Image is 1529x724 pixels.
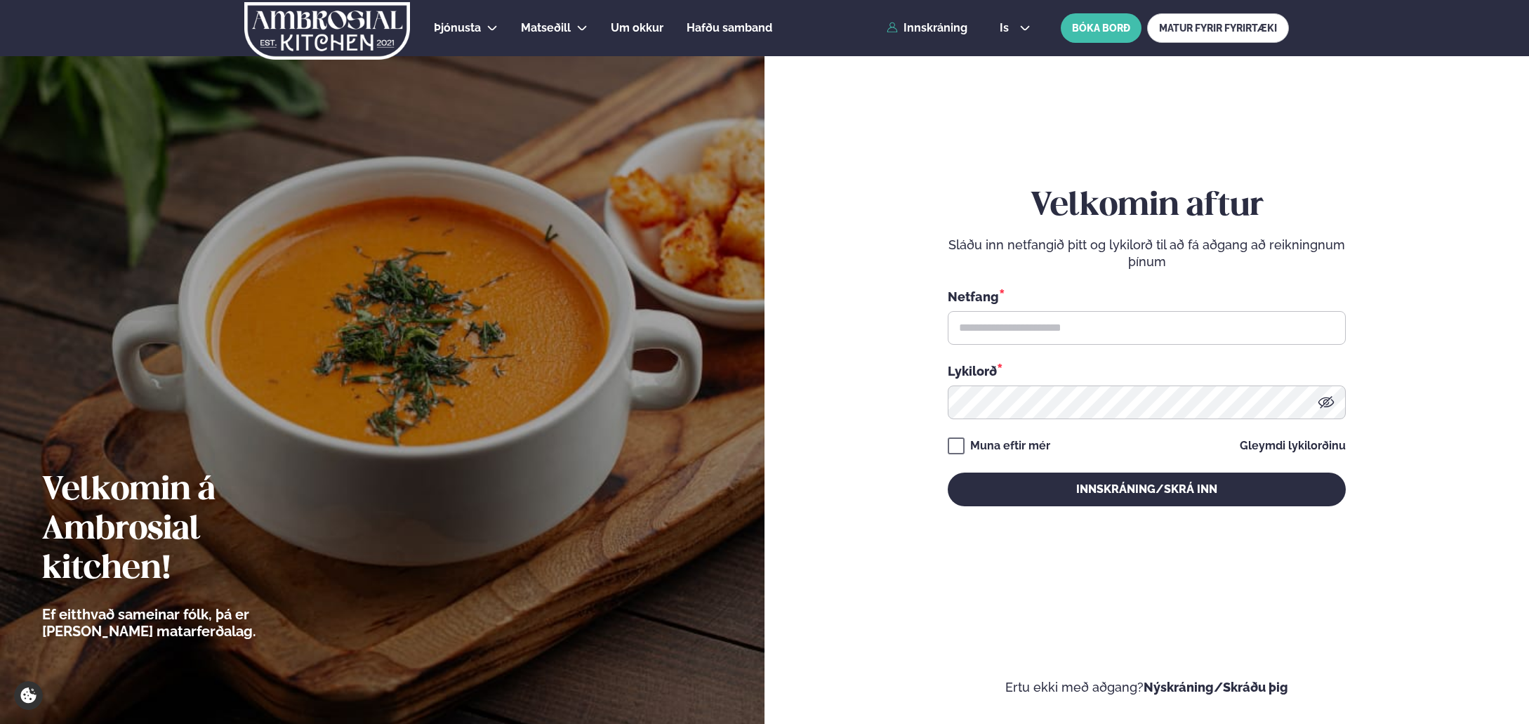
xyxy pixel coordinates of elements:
span: Þjónusta [434,21,481,34]
span: Matseðill [521,21,571,34]
a: Þjónusta [434,20,481,37]
div: Lykilorð [948,362,1346,380]
a: Gleymdi lykilorðinu [1240,440,1346,452]
button: is [988,22,1041,34]
p: Sláðu inn netfangið þitt og lykilorð til að fá aðgang að reikningnum þínum [948,237,1346,270]
button: Innskráning/Skrá inn [948,473,1346,506]
img: logo [244,2,411,60]
span: is [1000,22,1013,34]
a: Nýskráning/Skráðu þig [1144,680,1288,695]
p: Ertu ekki með aðgang? [807,679,1487,696]
button: BÓKA BORÐ [1061,13,1141,43]
a: Um okkur [611,20,663,37]
h2: Velkomin á Ambrosial kitchen! [42,471,333,589]
a: MATUR FYRIR FYRIRTÆKI [1147,13,1289,43]
a: Matseðill [521,20,571,37]
span: Um okkur [611,21,663,34]
h2: Velkomin aftur [948,187,1346,226]
a: Hafðu samband [687,20,772,37]
a: Innskráning [887,22,967,34]
span: Hafðu samband [687,21,772,34]
a: Cookie settings [14,681,43,710]
div: Netfang [948,287,1346,305]
p: Ef eitthvað sameinar fólk, þá er [PERSON_NAME] matarferðalag. [42,606,333,640]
